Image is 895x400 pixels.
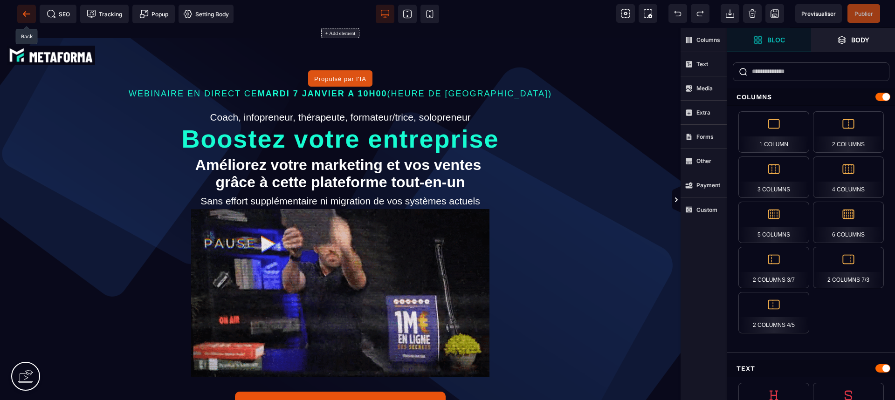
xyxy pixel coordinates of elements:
[191,181,489,349] img: 1a86d00ba3cf512791b52cd22d41398a_VSL_-_MetaForma_Draft_06-low.gif
[49,59,632,73] p: WEBINAIRE EN DIRECT CE (HEURE DE [GEOGRAPHIC_DATA])
[616,4,635,23] span: View components
[738,202,809,243] div: 5 Columns
[813,156,884,198] div: 4 Columns
[727,88,895,106] div: Columns
[87,9,122,19] span: Tracking
[696,109,710,116] strong: Extra
[47,9,70,19] span: SEO
[738,156,809,198] div: 3 Columns
[49,104,632,118] p: Boostez votre entreprise
[696,61,708,68] strong: Text
[258,61,387,70] span: MARDI 7 JANVIER A 10H00
[93,81,588,97] text: Coach, infopreneur, thérapeute, formateur/trice, solopreneur
[639,4,657,23] span: Screenshot
[813,202,884,243] div: 6 Columns
[738,292,809,333] div: 2 Columns 4/5
[696,133,714,140] strong: Forms
[7,18,95,37] img: abe9e435164421cb06e33ef15842a39e_e5ef653356713f0d7dd3797ab850248d_Capture_d%E2%80%99e%CC%81cran_2...
[139,9,168,19] span: Popup
[813,247,884,288] div: 2 Columns 7/3
[851,36,869,43] strong: Body
[795,4,842,23] span: Preview
[696,85,713,92] strong: Media
[738,111,809,153] div: 1 Column
[696,182,720,189] strong: Payment
[801,10,836,17] span: Previsualiser
[767,36,785,43] strong: Bloc
[93,126,588,165] text: Améliorez votre marketing et vos ventes grâce à cette plateforme tout-en-un
[235,364,445,392] button: Regarder la demo maintenant100% Gratuit
[813,111,884,153] div: 2 Columns
[696,206,717,213] strong: Custom
[696,157,711,164] strong: Other
[738,247,809,288] div: 2 Columns 3/7
[93,165,588,181] text: Sans effort supplémentaire ni migration de vos systèmes actuels
[308,42,372,59] button: Propulsé par l'IA
[727,28,811,52] span: Open Blocks
[854,10,873,17] span: Publier
[696,36,720,43] strong: Columns
[727,360,895,377] div: Text
[183,9,229,19] span: Setting Body
[811,28,895,52] span: Open Layer Manager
